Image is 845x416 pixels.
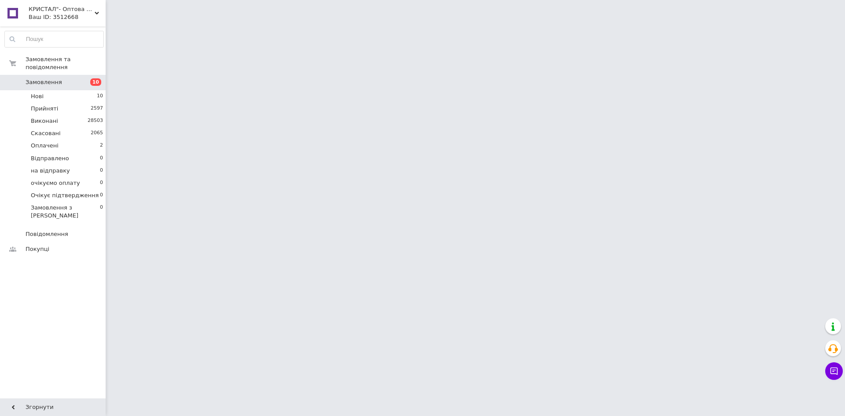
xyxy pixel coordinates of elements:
span: очікуємо оплату [31,179,80,187]
span: Повідомлення [26,230,68,238]
span: Скасовані [31,129,61,137]
span: 0 [100,155,103,162]
input: Пошук [5,31,103,47]
span: 0 [100,167,103,175]
span: 0 [100,191,103,199]
span: Прийняті [31,105,58,113]
span: 2065 [91,129,103,137]
span: 10 [97,92,103,100]
span: 28503 [88,117,103,125]
span: Відправлено [31,155,69,162]
span: Оплачені [31,142,59,150]
span: 0 [100,179,103,187]
span: Замовлення з [PERSON_NAME] [31,204,100,220]
div: Ваш ID: 3512668 [29,13,106,21]
span: Очікує підтвердження [31,191,99,199]
span: 10 [90,78,101,86]
span: Замовлення [26,78,62,86]
span: Покупці [26,245,49,253]
span: 0 [100,204,103,220]
span: Замовлення та повідомлення [26,55,106,71]
span: Виконані [31,117,58,125]
button: Чат з покупцем [825,362,843,380]
span: КРИСТАЛ"- Оптова та розрібна торгівля одноразовим посудом,товарами санітарно-побутового призначення [29,5,95,13]
span: на відправку [31,167,70,175]
span: Нові [31,92,44,100]
span: 2597 [91,105,103,113]
span: 2 [100,142,103,150]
